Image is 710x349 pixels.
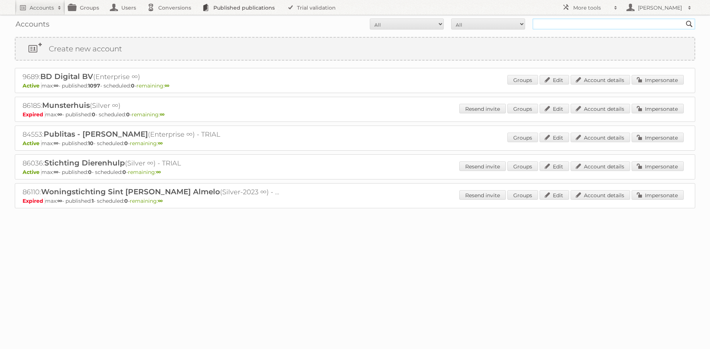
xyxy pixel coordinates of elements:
strong: 10 [88,140,94,147]
strong: ∞ [57,111,62,118]
strong: ∞ [158,140,163,147]
span: Munsterhuis [42,101,90,110]
span: remaining: [136,82,169,89]
a: Groups [507,75,538,85]
h2: 86110: (Silver-2023 ∞) - TRIAL [23,187,281,197]
a: Impersonate [632,190,684,200]
p: max: - published: - scheduled: - [23,140,687,147]
span: Expired [23,198,45,204]
span: Active [23,169,41,175]
a: Account details [571,161,630,171]
a: Edit [540,75,569,85]
input: Search [684,18,695,30]
strong: ∞ [54,82,58,89]
h2: 84553: (Enterprise ∞) - TRIAL [23,130,281,139]
strong: 0 [131,82,135,89]
span: Expired [23,111,45,118]
span: Active [23,82,41,89]
a: Edit [540,161,569,171]
a: Impersonate [632,133,684,142]
a: Groups [507,133,538,142]
a: Resend invite [459,161,506,171]
strong: 0 [124,198,128,204]
a: Groups [507,161,538,171]
h2: 9689: (Enterprise ∞) [23,72,281,82]
span: Stichting Dierenhulp [44,158,125,167]
strong: 0 [92,111,95,118]
strong: 0 [88,169,92,175]
strong: ∞ [165,82,169,89]
h2: 86036: (Silver ∞) - TRIAL [23,158,281,168]
span: Publitas - [PERSON_NAME] [44,130,148,138]
strong: ∞ [158,198,163,204]
strong: 0 [124,140,128,147]
strong: 0 [126,111,130,118]
a: Resend invite [459,104,506,113]
span: remaining: [132,111,165,118]
strong: ∞ [156,169,161,175]
a: Account details [571,75,630,85]
p: max: - published: - scheduled: - [23,169,687,175]
p: max: - published: - scheduled: - [23,82,687,89]
a: Groups [507,190,538,200]
a: Account details [571,104,630,113]
span: remaining: [130,198,163,204]
strong: ∞ [54,169,58,175]
span: remaining: [130,140,163,147]
a: Account details [571,133,630,142]
span: BD Digital BV [40,72,93,81]
p: max: - published: - scheduled: - [23,198,687,204]
span: remaining: [128,169,161,175]
h2: 86185: (Silver ∞) [23,101,281,110]
a: Edit [540,190,569,200]
strong: ∞ [54,140,58,147]
a: Impersonate [632,104,684,113]
a: Create new account [16,38,694,60]
strong: 1097 [88,82,100,89]
a: Impersonate [632,161,684,171]
a: Account details [571,190,630,200]
span: Woningstichting Sint [PERSON_NAME] Almelo [41,187,220,196]
span: Active [23,140,41,147]
a: Impersonate [632,75,684,85]
p: max: - published: - scheduled: - [23,111,687,118]
a: Groups [507,104,538,113]
h2: More tools [573,4,610,11]
h2: [PERSON_NAME] [636,4,684,11]
a: Resend invite [459,190,506,200]
strong: 0 [122,169,126,175]
strong: 1 [92,198,94,204]
a: Edit [540,133,569,142]
strong: ∞ [57,198,62,204]
h2: Accounts [30,4,54,11]
strong: ∞ [160,111,165,118]
a: Edit [540,104,569,113]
